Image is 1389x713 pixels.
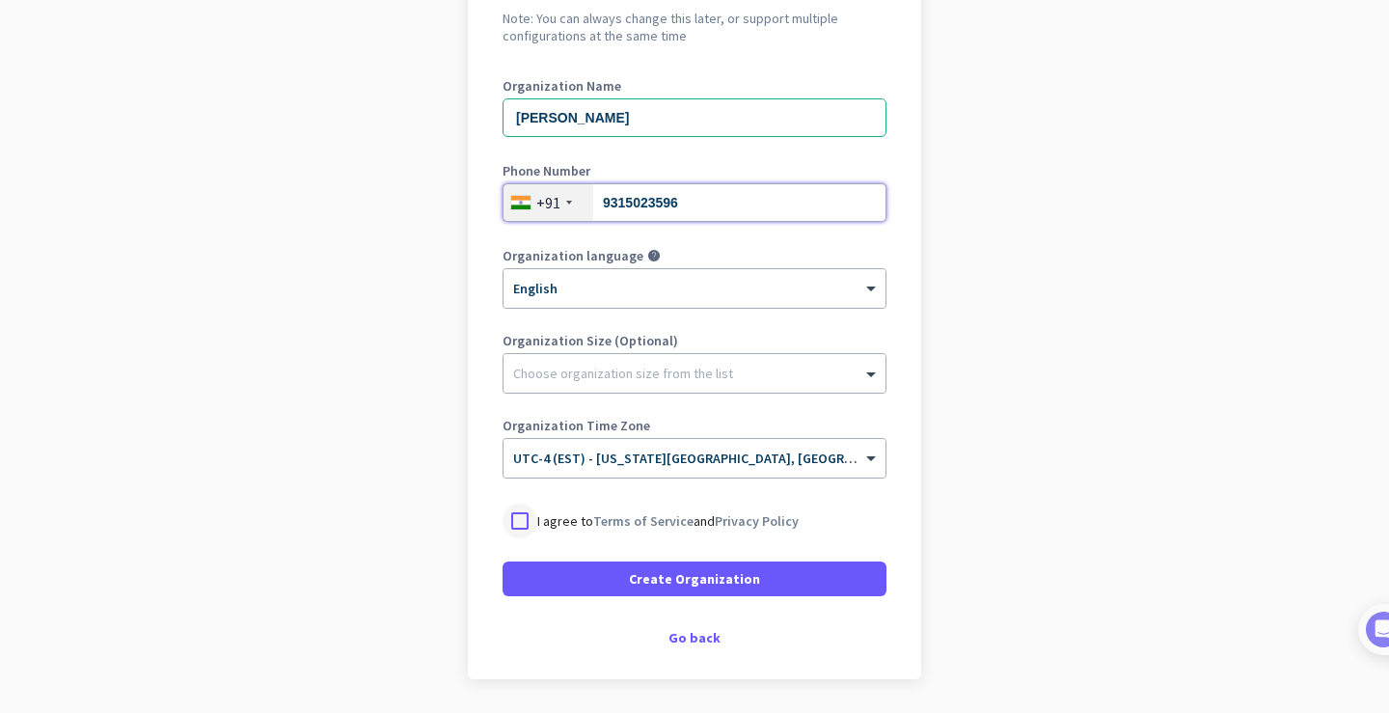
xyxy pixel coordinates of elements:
label: Organization Size (Optional) [503,334,886,347]
input: 74104 10123 [503,183,886,222]
a: Privacy Policy [715,512,799,530]
label: Phone Number [503,164,886,178]
i: help [647,249,661,262]
label: Organization language [503,249,643,262]
div: +91 [536,193,560,212]
span: Create Organization [629,569,760,589]
button: Create Organization [503,562,886,596]
label: Organization Time Zone [503,419,886,432]
label: Organization Name [503,79,886,93]
div: Go back [503,631,886,644]
p: I agree to and [537,511,799,531]
a: Terms of Service [593,512,694,530]
h2: Note: You can always change this later, or support multiple configurations at the same time [503,10,886,44]
input: What is the name of your organization? [503,98,886,137]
